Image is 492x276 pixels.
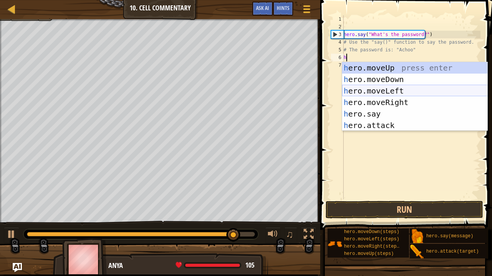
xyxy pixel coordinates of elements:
span: 105 [245,260,254,270]
span: Ask AI [256,4,269,11]
span: hero.moveUp(steps) [344,251,394,256]
div: 6 [331,54,344,61]
img: portrait.png [410,245,424,259]
span: hero.attack(target) [426,249,479,254]
div: 5 [331,46,344,54]
div: 1 [331,15,344,23]
button: Adjust volume [265,227,281,243]
span: ♫ [286,228,294,240]
span: hero.moveDown(steps) [344,229,399,235]
span: hero.moveLeft(steps) [344,237,399,242]
div: 3 [331,31,344,38]
span: Hints [277,4,289,11]
div: 4 [331,38,344,46]
button: Ask AI [13,263,22,272]
img: portrait.png [410,229,424,244]
button: Ctrl + P: Play [4,227,19,243]
img: portrait.png [327,237,342,251]
button: Run [326,201,483,219]
span: hero.moveRight(steps) [344,244,402,249]
button: ♫ [284,227,298,243]
div: 7 [331,61,344,69]
button: Show game menu [297,2,316,20]
div: 2 [331,23,344,31]
span: hero.say(message) [426,233,473,239]
div: health: 105 / 105 [176,262,254,269]
div: Anya [108,261,260,271]
button: Toggle fullscreen [301,227,316,243]
button: Ask AI [252,2,273,16]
